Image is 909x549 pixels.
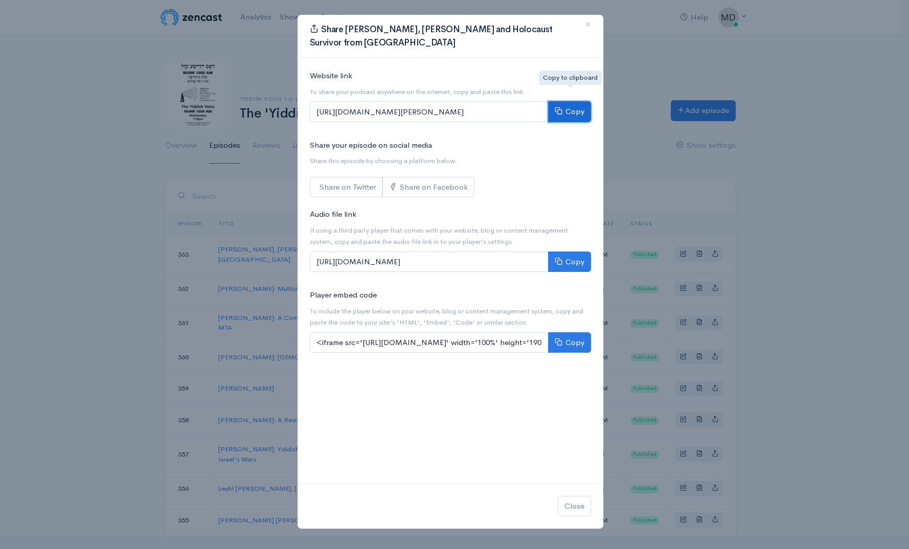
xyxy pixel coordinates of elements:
a: Share on Twitter [310,177,382,198]
div: Copy to clipboard [539,71,602,85]
label: Website link [310,70,352,82]
span: Share [PERSON_NAME], [PERSON_NAME] and Holocaust Survivor from [GEOGRAPHIC_DATA] [310,24,553,48]
label: Share your episode on social media [310,140,432,151]
label: Audio file link [310,209,356,220]
label: Player embed code [310,289,377,301]
small: To share your podcast anywhere on the internet, copy and paste this link. [310,87,525,96]
small: To include the player below on your website, blog or content management system, copy and paste th... [310,307,583,327]
input: [URL][DOMAIN_NAME] [310,251,549,272]
button: Copy [548,251,591,272]
small: Share this episode by choosing a platform below. [310,156,457,165]
small: If using a third party player that comes with your website, blog or content management system, co... [310,226,568,246]
input: <iframe src='[URL][DOMAIN_NAME]' width='100%' height='190' frameborder='0' scrolling='no' seamles... [310,332,549,353]
a: Share on Facebook [382,177,474,198]
button: Close [573,11,603,39]
span: × [585,17,591,32]
input: [URL][DOMAIN_NAME][PERSON_NAME] [310,101,549,122]
div: Social sharing links [310,177,474,198]
button: Close [558,496,591,517]
button: Copy [548,101,591,122]
button: Copy [548,332,591,353]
